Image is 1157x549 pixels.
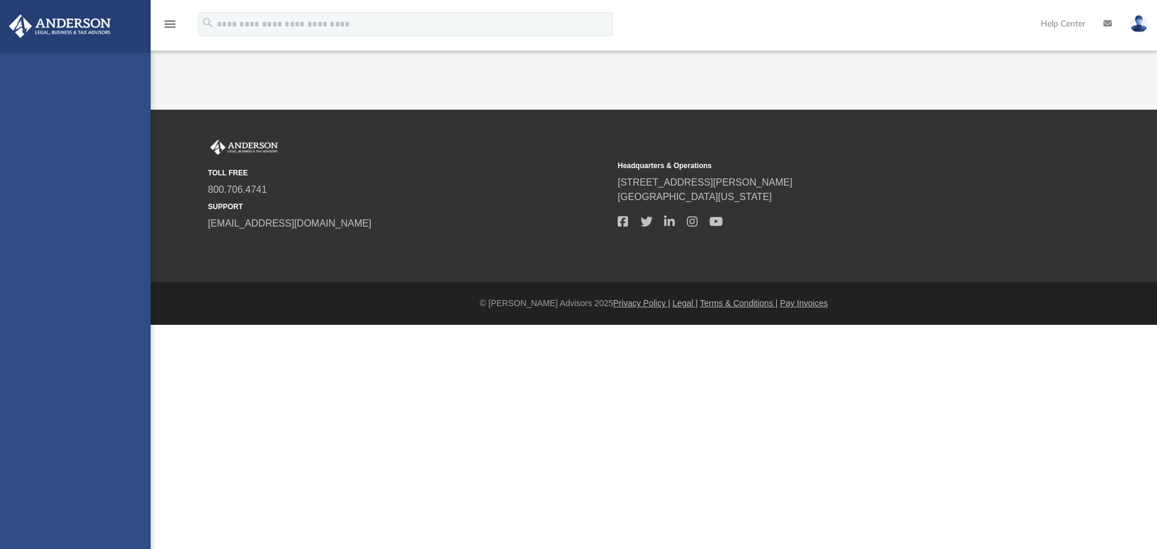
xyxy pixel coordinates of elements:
small: Headquarters & Operations [618,160,1019,171]
a: [EMAIL_ADDRESS][DOMAIN_NAME] [208,218,371,228]
a: [STREET_ADDRESS][PERSON_NAME] [618,177,792,187]
div: © [PERSON_NAME] Advisors 2025 [151,297,1157,310]
a: Privacy Policy | [613,298,671,308]
small: SUPPORT [208,201,609,212]
img: User Pic [1130,15,1148,33]
a: [GEOGRAPHIC_DATA][US_STATE] [618,192,772,202]
small: TOLL FREE [208,168,609,178]
img: Anderson Advisors Platinum Portal [5,14,114,38]
i: menu [163,17,177,31]
a: Terms & Conditions | [700,298,778,308]
a: Pay Invoices [780,298,827,308]
a: 800.706.4741 [208,184,267,195]
img: Anderson Advisors Platinum Portal [208,140,280,155]
a: Legal | [673,298,698,308]
i: search [201,16,215,30]
a: menu [163,23,177,31]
